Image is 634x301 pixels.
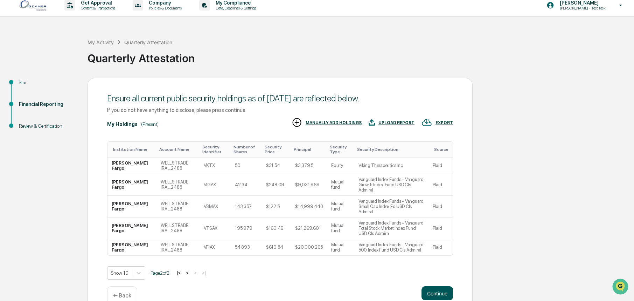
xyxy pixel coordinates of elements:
div: My Activity [88,39,114,45]
div: UPLOAD REPORT [378,120,414,125]
td: 54.893 [231,239,262,255]
td: $9,031.969 [291,174,327,196]
div: Toggle SortBy [330,145,351,154]
a: 🔎Data Lookup [4,154,47,167]
button: See all [109,76,127,85]
div: Toggle SortBy [434,147,450,152]
td: Viking Therapeutics Inc [354,158,429,174]
td: VSMAX [200,196,231,218]
span: Data Lookup [14,157,44,164]
img: Jack Rasmussen [7,89,18,100]
td: Mutual fund [327,174,354,196]
span: • [58,95,61,101]
div: Toggle SortBy [234,145,259,154]
div: 🖐️ [7,144,13,150]
div: Toggle SortBy [265,145,288,154]
td: WELLSTRADE IRA ...2488 [156,158,199,174]
td: $619.84 [262,239,291,255]
td: VKTX [200,158,231,174]
span: Pylon [70,174,85,179]
td: Plaid [429,239,453,255]
td: $122.5 [262,196,291,218]
div: 🔎 [7,158,13,163]
span: [DATE] [62,114,76,120]
p: [PERSON_NAME] - Test Task [554,6,609,11]
td: Equity [327,158,354,174]
img: UPLOAD REPORT [369,117,375,128]
td: 42.34 [231,174,262,196]
div: Toggle SortBy [357,147,426,152]
img: MANUALLY ADD HOLDINGS [292,117,302,128]
td: Vanguard Index Funds - Vanguard Small Cap Index Fd USD Cls Admiral [354,196,429,218]
img: 1746055101610-c473b297-6a78-478c-a979-82029cc54cd1 [14,96,20,101]
img: EXPORT [421,117,432,128]
td: $20,000.265 [291,239,327,255]
td: [PERSON_NAME] Fargo [107,196,156,218]
div: Toggle SortBy [113,147,154,152]
td: VFIAX [200,239,231,255]
td: $21,269.601 [291,218,327,239]
td: Plaid [429,158,453,174]
p: How can we help? [7,15,127,26]
a: 🗄️Attestations [48,141,90,153]
button: >| [200,270,208,276]
td: Plaid [429,218,453,239]
p: Data, Deadlines & Settings [210,6,260,11]
img: 1746055101610-c473b297-6a78-478c-a979-82029cc54cd1 [7,54,20,66]
td: $160.46 [262,218,291,239]
td: $14,999.443 [291,196,327,218]
td: $3,379.5 [291,158,327,174]
div: My Holdings [107,121,138,127]
div: We're available if you need us! [32,61,96,66]
td: WELLSTRADE IRA ...2488 [156,174,199,196]
td: Mutual fund [327,218,354,239]
td: Vanguard Index Funds - Vanguard 500 Index Fund USD Cls Admiral [354,239,429,255]
td: [PERSON_NAME] Fargo [107,174,156,196]
div: Start new chat [32,54,115,61]
td: 195.979 [231,218,262,239]
td: WELLSTRADE IRA ...2488 [156,239,199,255]
td: 50 [231,158,262,174]
div: Financial Reporting [19,101,76,108]
td: VIGAX [200,174,231,196]
td: Vanguard Index Funds - Vanguard Total Stock Market Index Fund USD Cls Admiral [354,218,429,239]
div: (Present) [141,121,159,127]
div: 🗄️ [51,144,56,150]
span: Page 2 of 2 [151,270,169,276]
div: Toggle SortBy [202,145,228,154]
iframe: Open customer support [612,278,630,297]
span: Preclearance [14,143,45,150]
span: • [58,114,61,120]
td: WELLSTRADE IRA ...2488 [156,196,199,218]
div: MANUALLY ADD HOLDINGS [306,120,362,125]
div: Quarterly Attestation [124,39,172,45]
button: < [184,270,191,276]
p: ← Back [113,292,131,299]
p: Content & Transactions [75,6,119,11]
td: Plaid [429,196,453,218]
td: [PERSON_NAME] Fargo [107,158,156,174]
td: [PERSON_NAME] Fargo [107,239,156,255]
div: EXPORT [436,120,453,125]
td: [PERSON_NAME] Fargo [107,218,156,239]
span: Attestations [58,143,87,150]
td: Mutual fund [327,196,354,218]
td: Plaid [429,174,453,196]
div: Ensure all current public security holdings as of [DATE] are reflected below. [107,93,453,103]
p: Policies & Documents [143,6,185,11]
td: Vanguard Index Funds - Vanguard Growth Index Fund USD Cls Admiral [354,174,429,196]
td: $248.09 [262,174,291,196]
div: Quarterly Attestation [88,46,630,65]
td: VTSAX [200,218,231,239]
td: Mutual fund [327,239,354,255]
img: 8933085812038_c878075ebb4cc5468115_72.jpg [15,54,27,66]
div: Past conversations [7,78,47,83]
button: Continue [421,286,453,300]
div: Toggle SortBy [294,147,324,152]
button: > [192,270,199,276]
div: If you do not have anything to disclose, please press continue. [107,107,453,113]
img: Jack Rasmussen [7,108,18,119]
button: Start new chat [119,56,127,64]
img: 1746055101610-c473b297-6a78-478c-a979-82029cc54cd1 [14,115,20,120]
